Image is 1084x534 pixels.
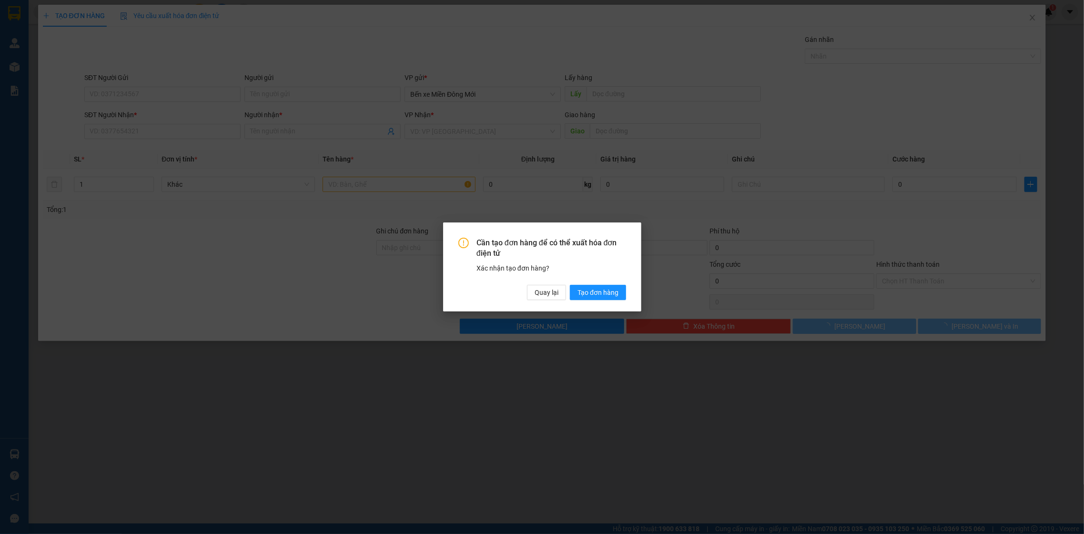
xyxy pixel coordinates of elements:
[476,263,626,273] div: Xác nhận tạo đơn hàng?
[476,238,626,259] span: Cần tạo đơn hàng để có thể xuất hóa đơn điện tử
[577,287,618,298] span: Tạo đơn hàng
[535,287,558,298] span: Quay lại
[570,285,626,300] button: Tạo đơn hàng
[458,238,469,248] span: exclamation-circle
[527,285,566,300] button: Quay lại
